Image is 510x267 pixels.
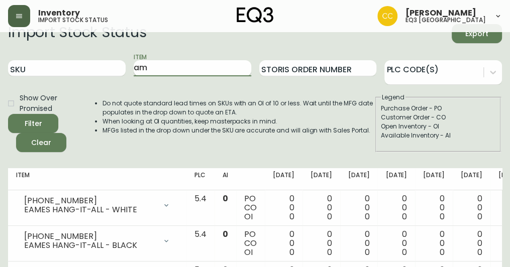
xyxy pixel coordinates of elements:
div: 0 0 [273,230,294,257]
div: [PHONE_NUMBER] [24,232,156,241]
th: AI [215,168,236,190]
div: 0 0 [423,194,445,221]
div: 0 0 [348,230,370,257]
div: PO CO [244,194,257,221]
img: logo [237,7,274,23]
legend: Legend [381,93,405,102]
button: Export [452,24,502,43]
div: EAMES HANG-IT-ALL - WHITE [24,205,156,214]
button: Filter [8,114,58,133]
span: 0 [223,193,228,204]
span: [PERSON_NAME] [405,9,476,17]
span: 0 [364,211,369,222]
img: e5ae74ce19ac3445ee91f352311dd8f4 [377,6,397,26]
div: Filter [25,117,42,130]
div: EAMES HANG-IT-ALL - BLACK [24,241,156,250]
td: 5.4 [186,190,215,226]
div: 0 0 [461,230,482,257]
span: OI [244,246,253,258]
div: [PHONE_NUMBER] [24,196,156,205]
span: 0 [440,211,445,222]
span: 0 [327,211,332,222]
h5: import stock status [38,17,108,23]
th: [DATE] [415,168,453,190]
th: [DATE] [302,168,340,190]
span: 0 [289,211,294,222]
li: When looking at OI quantities, keep masterpacks in mind. [103,117,374,126]
div: 0 0 [385,194,407,221]
div: Purchase Order - PO [381,104,495,113]
span: 0 [440,246,445,258]
div: 0 0 [273,194,294,221]
span: 0 [402,246,407,258]
div: 0 0 [311,194,332,221]
div: 0 0 [348,194,370,221]
span: Export [460,28,494,40]
div: 0 0 [311,230,332,257]
li: MFGs listed in the drop down under the SKU are accurate and will align with Sales Portal. [103,126,374,135]
span: 0 [402,211,407,222]
span: 0 [477,211,482,222]
span: Inventory [38,9,80,17]
li: Do not quote standard lead times on SKUs with an OI of 10 or less. Wait until the MFG date popula... [103,99,374,117]
th: Item [8,168,186,190]
span: OI [244,211,253,222]
div: 0 0 [385,230,407,257]
span: 0 [477,246,482,258]
div: Available Inventory - AI [381,131,495,140]
span: 0 [327,246,332,258]
th: [DATE] [453,168,490,190]
div: 0 0 [461,194,482,221]
div: 0 0 [423,230,445,257]
div: PO CO [244,230,257,257]
div: [PHONE_NUMBER]EAMES HANG-IT-ALL - WHITE [16,194,178,216]
span: 0 [223,228,228,240]
h5: eq3 [GEOGRAPHIC_DATA] [405,17,486,23]
span: 0 [364,246,369,258]
h2: Import Stock Status [8,24,146,43]
button: Clear [16,133,66,152]
span: Show Over Promised [20,93,74,114]
th: [DATE] [377,168,415,190]
td: 5.4 [186,226,215,261]
th: [DATE] [340,168,378,190]
div: [PHONE_NUMBER]EAMES HANG-IT-ALL - BLACK [16,230,178,252]
span: Clear [24,137,58,149]
span: 0 [289,246,294,258]
th: PLC [186,168,215,190]
div: Customer Order - CO [381,113,495,122]
th: [DATE] [265,168,302,190]
div: Open Inventory - OI [381,122,495,131]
